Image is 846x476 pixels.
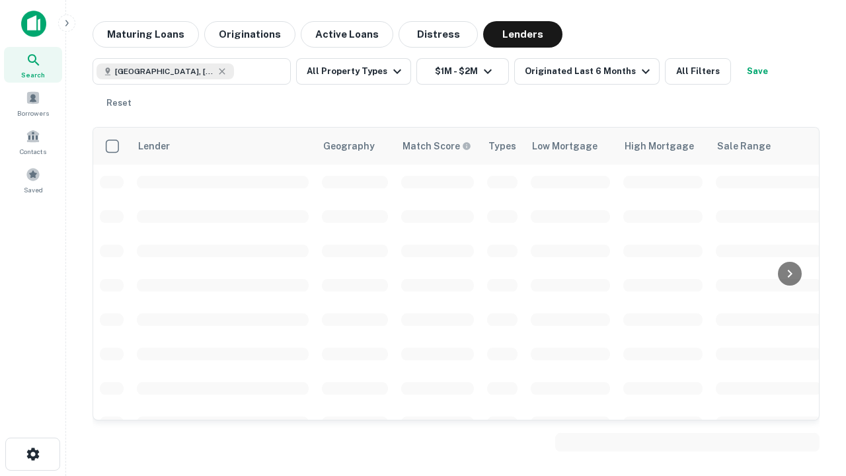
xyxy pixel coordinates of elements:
button: Reset [98,90,140,116]
button: Distress [399,21,478,48]
button: $1M - $2M [416,58,509,85]
button: All Filters [665,58,731,85]
img: capitalize-icon.png [21,11,46,37]
span: Contacts [20,146,46,157]
th: High Mortgage [617,128,709,165]
th: Types [481,128,524,165]
div: Types [488,138,516,154]
a: Search [4,47,62,83]
button: Lenders [483,21,562,48]
div: Lender [138,138,170,154]
button: Maturing Loans [93,21,199,48]
th: Capitalize uses an advanced AI algorithm to match your search with the best lender. The match sco... [395,128,481,165]
button: Originations [204,21,295,48]
div: Originated Last 6 Months [525,63,654,79]
button: Originated Last 6 Months [514,58,660,85]
span: Saved [24,184,43,195]
span: Borrowers [17,108,49,118]
h6: Match Score [403,139,469,153]
a: Borrowers [4,85,62,121]
th: Low Mortgage [524,128,617,165]
iframe: Chat Widget [780,328,846,391]
div: Sale Range [717,138,771,154]
th: Geography [315,128,395,165]
div: Geography [323,138,375,154]
div: Low Mortgage [532,138,597,154]
span: Search [21,69,45,80]
button: Save your search to get updates of matches that match your search criteria. [736,58,779,85]
div: Capitalize uses an advanced AI algorithm to match your search with the best lender. The match sco... [403,139,471,153]
span: [GEOGRAPHIC_DATA], [GEOGRAPHIC_DATA], [GEOGRAPHIC_DATA] [115,65,214,77]
button: All Property Types [296,58,411,85]
th: Lender [130,128,315,165]
div: High Mortgage [625,138,694,154]
th: Sale Range [709,128,828,165]
button: Active Loans [301,21,393,48]
a: Saved [4,162,62,198]
a: Contacts [4,124,62,159]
